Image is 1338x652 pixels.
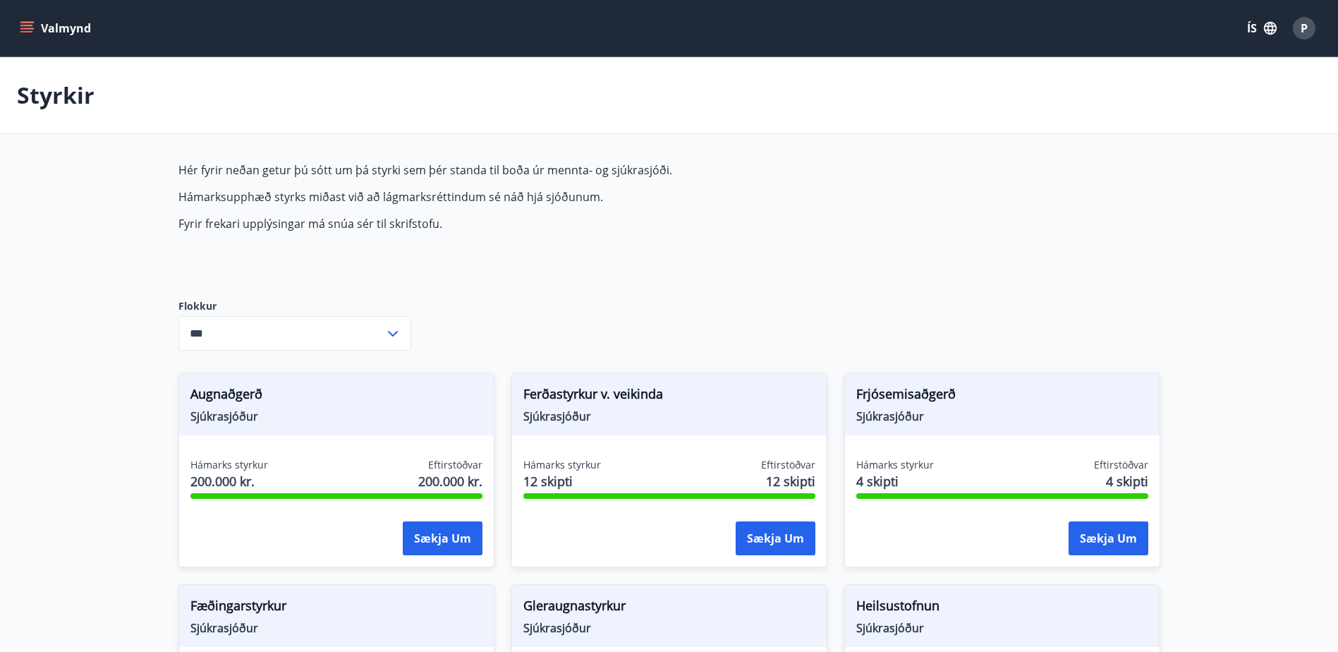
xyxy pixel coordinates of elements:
[1239,16,1284,41] button: ÍS
[856,596,1148,620] span: Heilsustofnun
[190,409,482,424] span: Sjúkrasjóður
[856,385,1148,409] span: Frjósemisaðgerð
[523,385,815,409] span: Ferðastyrkur v. veikinda
[1106,472,1148,490] span: 4 skipti
[523,458,601,472] span: Hámarks styrkur
[178,216,844,231] p: Fyrir frekari upplýsingar má snúa sér til skrifstofu.
[523,596,815,620] span: Gleraugnastyrkur
[190,458,268,472] span: Hámarks styrkur
[856,620,1148,636] span: Sjúkrasjóður
[428,458,482,472] span: Eftirstöðvar
[17,16,97,41] button: menu
[178,189,844,205] p: Hámarksupphæð styrks miðast við að lágmarksréttindum sé náð hjá sjóðunum.
[17,80,95,111] p: Styrkir
[403,521,482,555] button: Sækja um
[190,596,482,620] span: Fæðingarstyrkur
[190,385,482,409] span: Augnaðgerð
[1094,458,1148,472] span: Eftirstöðvar
[418,472,482,490] span: 200.000 kr.
[856,472,934,490] span: 4 skipti
[190,472,268,490] span: 200.000 kr.
[523,409,815,424] span: Sjúkrasjóður
[856,409,1148,424] span: Sjúkrasjóður
[523,620,815,636] span: Sjúkrasjóður
[766,472,815,490] span: 12 skipti
[761,458,815,472] span: Eftirstöðvar
[178,162,844,178] p: Hér fyrir neðan getur þú sótt um þá styrki sem þér standa til boða úr mennta- og sjúkrasjóði.
[856,458,934,472] span: Hámarks styrkur
[736,521,815,555] button: Sækja um
[1301,20,1308,36] span: P
[523,472,601,490] span: 12 skipti
[1287,11,1321,45] button: P
[190,620,482,636] span: Sjúkrasjóður
[178,299,411,313] label: Flokkur
[1069,521,1148,555] button: Sækja um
